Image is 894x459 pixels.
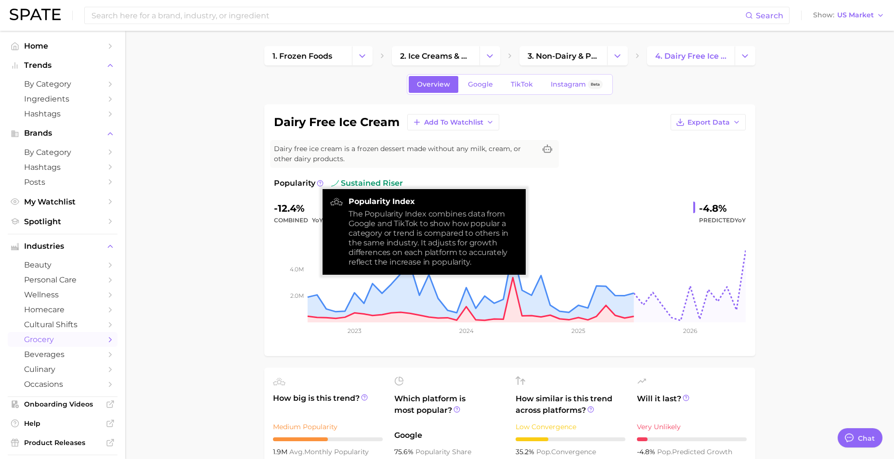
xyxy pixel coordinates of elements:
[607,46,628,65] button: Change Category
[516,393,625,416] span: How similar is this trend across platforms?
[8,347,117,362] a: beverages
[813,13,834,18] span: Show
[24,109,101,118] span: Hashtags
[274,201,339,216] div: -12.4%
[8,332,117,347] a: grocery
[516,447,536,456] span: 35.2%
[24,197,101,206] span: My Watchlist
[837,13,874,18] span: US Market
[24,129,101,138] span: Brands
[289,447,369,456] span: monthly popularity
[273,421,383,433] div: Medium Popularity
[8,416,117,431] a: Help
[479,46,500,65] button: Change Category
[24,242,101,251] span: Industries
[735,46,755,65] button: Change Category
[24,400,101,408] span: Onboarding Videos
[637,421,747,433] div: Very Unlikely
[415,447,471,456] span: popularity share
[671,114,746,130] button: Export Data
[637,393,747,416] span: Will it last?
[24,290,101,299] span: wellness
[24,419,101,428] span: Help
[274,116,400,128] h1: dairy free ice cream
[273,393,383,416] span: How big is this trend?
[536,447,596,456] span: convergence
[543,76,611,93] a: InstagramBeta
[274,144,536,164] span: Dairy free ice cream is a frozen dessert made without any milk, cream, or other dairy products.
[24,380,101,389] span: occasions
[91,7,745,24] input: Search here for a brand, industry, or ingredient
[24,178,101,187] span: Posts
[409,76,458,93] a: Overview
[24,335,101,344] span: grocery
[657,447,732,456] span: predicted growth
[10,9,61,20] img: SPATE
[637,447,657,456] span: -4.8%
[8,239,117,254] button: Industries
[394,393,504,425] span: Which platform is most popular?
[24,260,101,269] span: beauty
[349,209,518,267] div: The Popularity Index combines data from Google and TikTok to show how popular a category or trend...
[24,320,101,329] span: cultural shifts
[273,437,383,441] div: 5 / 10
[274,215,339,226] div: combined
[274,178,315,189] span: Popularity
[273,447,289,456] span: 1.9m
[8,175,117,190] a: Posts
[24,365,101,374] span: culinary
[417,80,450,89] span: Overview
[8,58,117,73] button: Trends
[8,145,117,160] a: by Category
[8,362,117,377] a: culinary
[424,118,483,127] span: Add to Watchlist
[24,217,101,226] span: Spotlight
[331,178,403,189] span: sustained riser
[516,437,625,441] div: 3 / 10
[735,217,746,224] span: YoY
[551,80,586,89] span: Instagram
[468,80,493,89] span: Google
[392,46,479,65] a: 2. ice creams & sorbets
[511,80,533,89] span: TikTok
[637,437,747,441] div: 1 / 10
[272,51,332,61] span: 1. frozen foods
[8,257,117,272] a: beauty
[591,80,600,89] span: Beta
[24,163,101,172] span: Hashtags
[519,46,607,65] a: 3. non-dairy & plant-based ice creams
[24,305,101,314] span: homecare
[8,194,117,209] a: My Watchlist
[536,447,551,456] abbr: popularity index
[8,317,117,332] a: cultural shifts
[400,51,471,61] span: 2. ice creams & sorbets
[24,350,101,359] span: beverages
[8,106,117,121] a: Hashtags
[394,430,504,441] span: Google
[683,327,697,334] tspan: 2026
[655,51,726,61] span: 4. dairy free ice cream
[349,197,518,206] strong: Popularity Index
[459,327,473,334] tspan: 2024
[8,272,117,287] a: personal care
[24,41,101,51] span: Home
[24,79,101,89] span: by Category
[699,215,746,226] span: Predicted
[699,201,746,216] div: -4.8%
[8,287,117,302] a: wellness
[8,397,117,411] a: Onboarding Videos
[289,447,304,456] abbr: average
[811,9,887,22] button: ShowUS Market
[571,327,585,334] tspan: 2025
[8,214,117,229] a: Spotlight
[24,275,101,284] span: personal care
[503,76,541,93] a: TikTok
[647,46,735,65] a: 4. dairy free ice cream
[657,447,672,456] abbr: popularity index
[8,302,117,317] a: homecare
[460,76,501,93] a: Google
[394,447,415,456] span: 75.6%
[8,160,117,175] a: Hashtags
[24,61,101,70] span: Trends
[528,51,599,61] span: 3. non-dairy & plant-based ice creams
